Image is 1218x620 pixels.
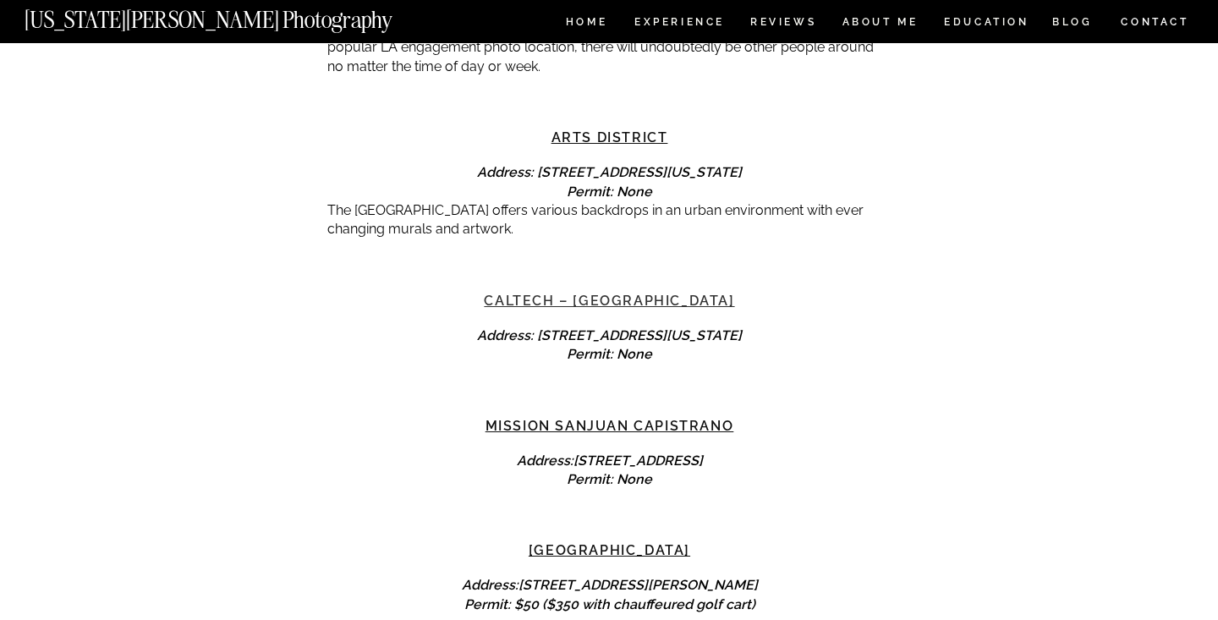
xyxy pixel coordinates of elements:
[942,17,1031,31] a: EDUCATION
[486,418,734,434] a: Mission SanJuan Capistrano
[750,17,814,31] a: REVIEWS
[551,129,668,145] a: Arts District
[25,8,449,23] a: [US_STATE][PERSON_NAME] Photography
[477,327,742,343] em: Address: [STREET_ADDRESS][US_STATE]
[529,542,690,558] a: [GEOGRAPHIC_DATA]
[517,453,703,469] em: Address:
[567,184,652,200] em: Permit: None
[1052,17,1093,31] a: BLOG
[567,346,652,362] em: Permit: None
[462,577,758,612] em: Address: Permit: $50 ($350 with chauffeured golf cart)
[1120,13,1190,31] a: CONTACT
[573,453,703,469] strong: [STREET_ADDRESS]
[562,17,611,31] a: HOME
[477,164,742,180] em: Address: [STREET_ADDRESS][US_STATE]
[484,293,734,309] a: Caltech – [GEOGRAPHIC_DATA]
[327,201,892,239] p: The [GEOGRAPHIC_DATA] offers various backdrops in an urban environment with ever changing murals ...
[842,17,919,31] a: ABOUT ME
[567,471,652,487] em: Permit: None
[518,577,758,593] strong: [STREET_ADDRESS][PERSON_NAME]
[634,17,723,31] a: Experience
